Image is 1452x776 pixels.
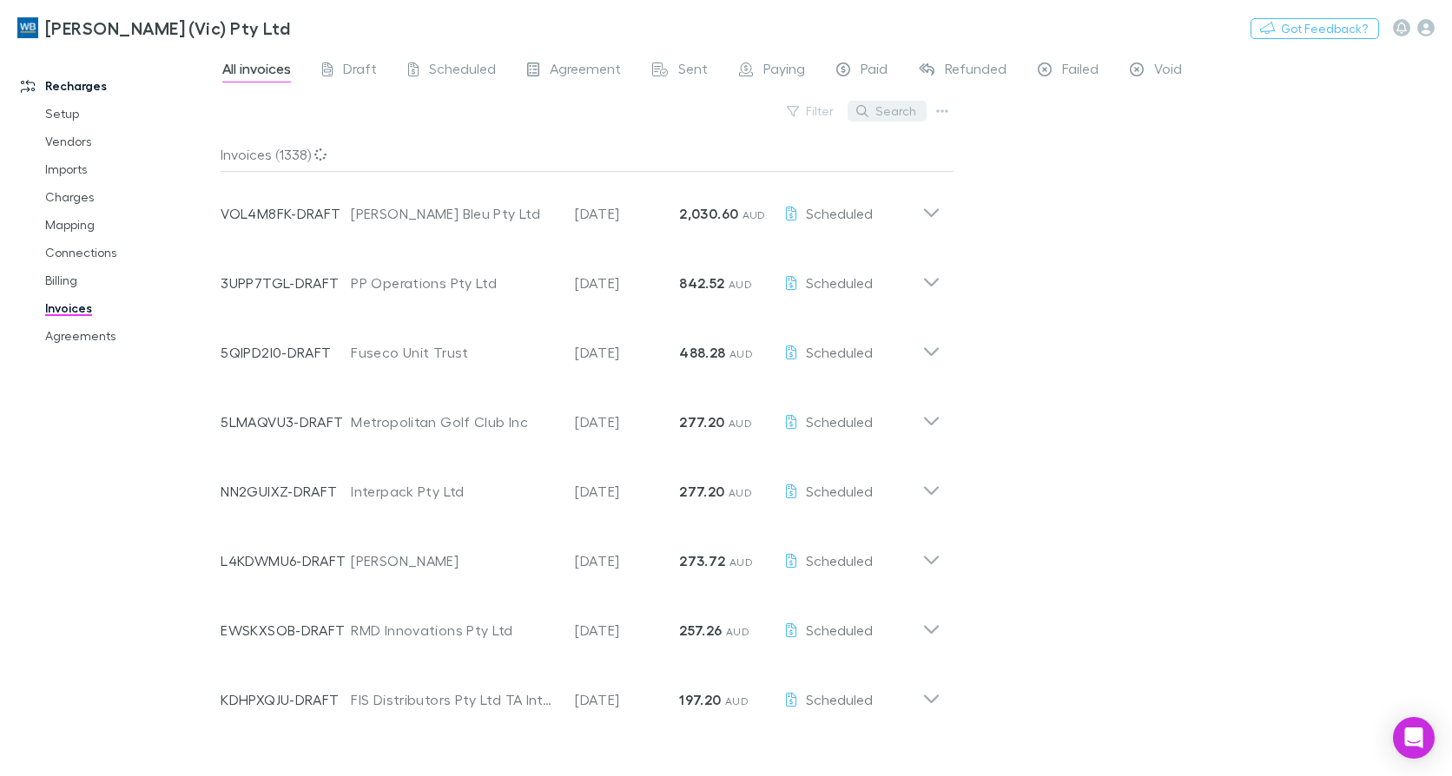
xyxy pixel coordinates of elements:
span: Paying [763,60,805,82]
p: [DATE] [575,273,679,293]
button: Filter [778,101,844,122]
a: Charges [28,183,230,211]
p: 3UPP7TGL-DRAFT [221,273,351,293]
span: Scheduled [806,413,873,430]
p: VOL4M8FK-DRAFT [221,203,351,224]
div: [PERSON_NAME] Bleu Pty Ltd [351,203,558,224]
span: Draft [343,60,377,82]
strong: 2,030.60 [679,205,738,222]
h3: [PERSON_NAME] (Vic) Pty Ltd [45,17,290,38]
div: Metropolitan Golf Club Inc [351,411,558,432]
span: Scheduled [806,621,873,638]
span: Scheduled [806,274,873,291]
p: 5QIPD2I0-DRAFT [221,342,351,363]
div: KDHPXQJU-DRAFTFIS Distributors Pty Ltd TA IntaFloors [GEOGRAPHIC_DATA] ([GEOGRAPHIC_DATA])[DATE]1... [207,658,954,727]
a: Imports [28,155,230,183]
p: 5LMAQVU3-DRAFT [221,411,351,432]
span: Scheduled [806,205,873,221]
div: NN2GUIXZ-DRAFTInterpack Pty Ltd[DATE]277.20 AUDScheduled [207,450,954,519]
span: AUD [742,208,766,221]
span: Scheduled [806,691,873,707]
a: Setup [28,100,230,128]
p: L4KDWMU6-DRAFT [221,550,351,571]
span: AUD [729,347,753,360]
a: Mapping [28,211,230,239]
strong: 277.20 [679,413,724,431]
span: AUD [726,625,749,638]
p: KDHPXQJU-DRAFT [221,689,351,710]
strong: 197.20 [679,691,721,708]
p: [DATE] [575,411,679,432]
div: [PERSON_NAME] [351,550,558,571]
span: AUD [725,694,749,707]
strong: 273.72 [679,552,725,569]
a: Recharges [3,72,230,100]
span: Scheduled [429,60,496,82]
span: Scheduled [806,483,873,499]
span: Void [1154,60,1182,82]
div: Open Intercom Messenger [1393,717,1435,759]
span: Agreement [550,60,621,82]
p: [DATE] [575,342,679,363]
a: Connections [28,239,230,266]
div: 5LMAQVU3-DRAFTMetropolitan Golf Club Inc[DATE]277.20 AUDScheduled [207,380,954,450]
div: EWSKXSOB-DRAFTRMD Innovations Pty Ltd[DATE]257.26 AUDScheduled [207,589,954,658]
span: Paid [861,60,888,82]
a: Billing [28,266,230,294]
span: Refunded [945,60,1006,82]
div: RMD Innovations Pty Ltd [351,620,558,641]
p: [DATE] [575,689,679,710]
p: NN2GUIXZ-DRAFT [221,481,351,502]
p: [DATE] [575,550,679,571]
a: [PERSON_NAME] (Vic) Pty Ltd [7,7,300,49]
span: AUD [729,556,753,569]
a: Invoices [28,294,230,322]
a: Agreements [28,322,230,350]
strong: 842.52 [679,274,724,292]
div: VOL4M8FK-DRAFT[PERSON_NAME] Bleu Pty Ltd[DATE]2,030.60 AUDScheduled [207,172,954,241]
div: Fuseco Unit Trust [351,342,558,363]
div: 3UPP7TGL-DRAFTPP Operations Pty Ltd[DATE]842.52 AUDScheduled [207,241,954,311]
strong: 277.20 [679,483,724,500]
strong: 257.26 [679,621,722,639]
span: Sent [678,60,708,82]
span: Scheduled [806,344,873,360]
span: AUD [729,486,752,499]
div: 5QIPD2I0-DRAFTFuseco Unit Trust[DATE]488.28 AUDScheduled [207,311,954,380]
p: [DATE] [575,481,679,502]
span: AUD [729,278,752,291]
p: EWSKXSOB-DRAFT [221,620,351,641]
div: Interpack Pty Ltd [351,481,558,502]
span: AUD [729,417,752,430]
strong: 488.28 [679,344,725,361]
img: William Buck (Vic) Pty Ltd's Logo [17,17,38,38]
button: Got Feedback? [1251,18,1379,39]
span: Failed [1062,60,1099,82]
p: [DATE] [575,203,679,224]
div: L4KDWMU6-DRAFT[PERSON_NAME][DATE]273.72 AUDScheduled [207,519,954,589]
a: Vendors [28,128,230,155]
span: All invoices [222,60,291,82]
div: PP Operations Pty Ltd [351,273,558,293]
button: Search [848,101,927,122]
div: FIS Distributors Pty Ltd TA IntaFloors [GEOGRAPHIC_DATA] ([GEOGRAPHIC_DATA]) [351,689,558,710]
p: [DATE] [575,620,679,641]
span: Scheduled [806,552,873,569]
